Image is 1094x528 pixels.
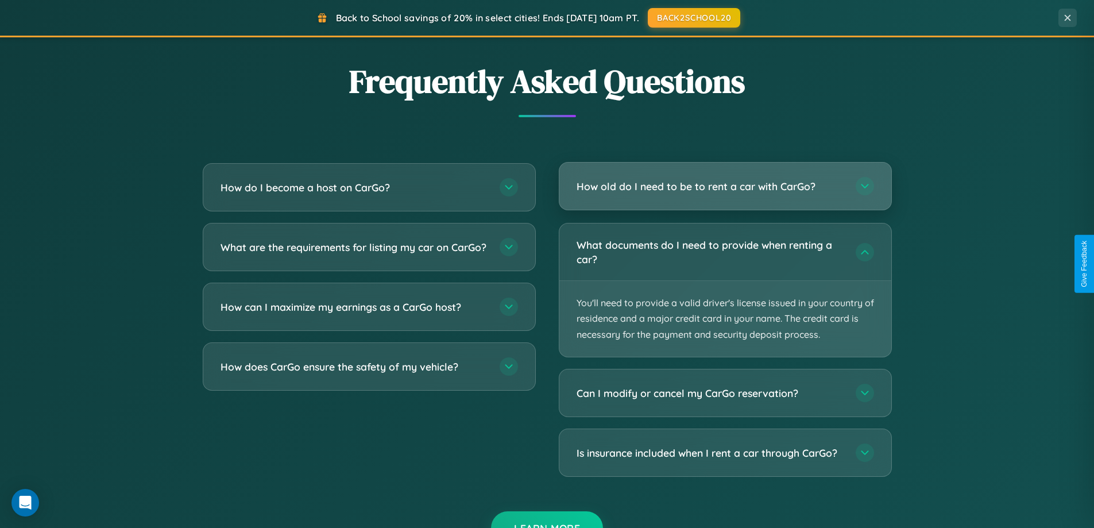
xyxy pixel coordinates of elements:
h3: How can I maximize my earnings as a CarGo host? [221,300,488,314]
h3: How do I become a host on CarGo? [221,180,488,195]
h2: Frequently Asked Questions [203,59,892,103]
h3: Can I modify or cancel my CarGo reservation? [577,386,844,400]
button: BACK2SCHOOL20 [648,8,740,28]
h3: How old do I need to be to rent a car with CarGo? [577,179,844,194]
h3: Is insurance included when I rent a car through CarGo? [577,446,844,460]
div: Give Feedback [1080,241,1088,287]
div: Open Intercom Messenger [11,489,39,517]
h3: What documents do I need to provide when renting a car? [577,238,844,266]
h3: How does CarGo ensure the safety of my vehicle? [221,360,488,374]
p: You'll need to provide a valid driver's license issued in your country of residence and a major c... [559,281,891,357]
h3: What are the requirements for listing my car on CarGo? [221,240,488,255]
span: Back to School savings of 20% in select cities! Ends [DATE] 10am PT. [336,12,639,24]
